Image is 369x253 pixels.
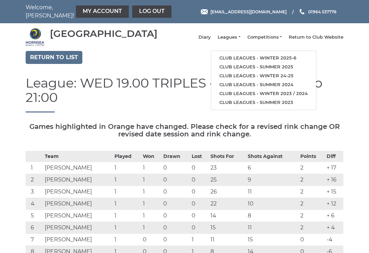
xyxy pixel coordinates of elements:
td: 0 [162,186,190,198]
td: 0 [162,234,190,245]
td: 11 [246,186,299,198]
td: 25 [209,174,246,186]
td: 1 [141,198,162,210]
a: Diary [199,34,211,40]
td: 14 [209,210,246,222]
td: [PERSON_NAME] [43,210,113,222]
a: My Account [76,5,129,18]
td: 5 [26,210,43,222]
td: 1 [113,186,141,198]
td: + 17 [325,162,343,174]
td: -4 [325,234,343,245]
td: + 15 [325,186,343,198]
th: Drawn [162,151,190,162]
td: + 12 [325,198,343,210]
a: Leagues [218,34,240,40]
ul: Leagues [211,51,316,110]
h1: League: WED 19.00 TRIPLES - [DATE] - 19:00 to 21:00 [26,76,343,112]
td: [PERSON_NAME] [43,222,113,234]
a: Club leagues - Summer 2025 [211,63,316,71]
td: [PERSON_NAME] [43,186,113,198]
td: 23 [209,162,246,174]
td: 22 [209,198,246,210]
td: 1 [113,234,141,245]
a: Return to Club Website [289,34,343,40]
td: 8 [246,210,299,222]
img: Phone us [300,9,304,14]
td: 0 [190,162,209,174]
th: Played [113,151,141,162]
td: 2 [299,210,325,222]
td: 1 [141,210,162,222]
td: 1 [141,162,162,174]
td: 0 [299,234,325,245]
td: 0 [190,174,209,186]
a: Competitions [247,34,282,40]
td: + 6 [325,210,343,222]
td: 1 [141,222,162,234]
td: 1 [141,186,162,198]
td: + 4 [325,222,343,234]
th: Lost [190,151,209,162]
td: 15 [246,234,299,245]
a: Return to list [26,51,82,64]
img: Hornsea Bowls Centre [26,28,44,46]
th: Diff [325,151,343,162]
td: [PERSON_NAME] [43,198,113,210]
td: 6 [246,162,299,174]
th: Points [299,151,325,162]
img: Email [201,9,208,14]
nav: Welcome, [PERSON_NAME]! [26,3,152,20]
a: Club leagues - Winter 2023 / 2024 [211,89,316,98]
span: 01964 537776 [308,9,337,14]
td: [PERSON_NAME] [43,162,113,174]
td: 1 [26,162,43,174]
th: Shots For [209,151,246,162]
td: 0 [162,222,190,234]
th: Won [141,151,162,162]
a: Club leagues - Winter 2025-6 [211,54,316,63]
h5: Games highlighted in Orange have changed. Please check for a revised rink change OR revised date ... [26,123,343,138]
td: 10 [246,198,299,210]
td: 0 [190,210,209,222]
a: Club leagues - Summer 2024 [211,80,316,89]
td: 0 [162,162,190,174]
td: 1 [141,174,162,186]
td: 0 [190,198,209,210]
td: 1 [113,210,141,222]
td: 2 [299,162,325,174]
td: 6 [26,222,43,234]
td: 3 [26,186,43,198]
td: 1 [190,234,209,245]
a: Log out [132,5,172,18]
td: 0 [141,234,162,245]
td: 0 [162,210,190,222]
td: 0 [190,186,209,198]
span: [EMAIL_ADDRESS][DOMAIN_NAME] [210,9,287,14]
td: 0 [162,174,190,186]
td: 9 [246,174,299,186]
td: 1 [113,198,141,210]
td: 0 [190,222,209,234]
td: 1 [113,222,141,234]
td: 2 [26,174,43,186]
td: 2 [299,174,325,186]
td: [PERSON_NAME] [43,174,113,186]
a: Email [EMAIL_ADDRESS][DOMAIN_NAME] [201,9,287,15]
td: 2 [299,222,325,234]
a: Club leagues - Summer 2023 [211,98,316,107]
td: 11 [246,222,299,234]
td: 0 [162,198,190,210]
div: [GEOGRAPHIC_DATA] [50,28,158,39]
th: Team [43,151,113,162]
a: Club leagues - Winter 24-25 [211,71,316,80]
td: 1 [113,174,141,186]
td: 1 [113,162,141,174]
td: [PERSON_NAME] [43,234,113,245]
th: Shots Against [246,151,299,162]
td: 4 [26,198,43,210]
a: Phone us 01964 537776 [299,9,337,15]
td: 11 [209,234,246,245]
td: 2 [299,198,325,210]
td: + 16 [325,174,343,186]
